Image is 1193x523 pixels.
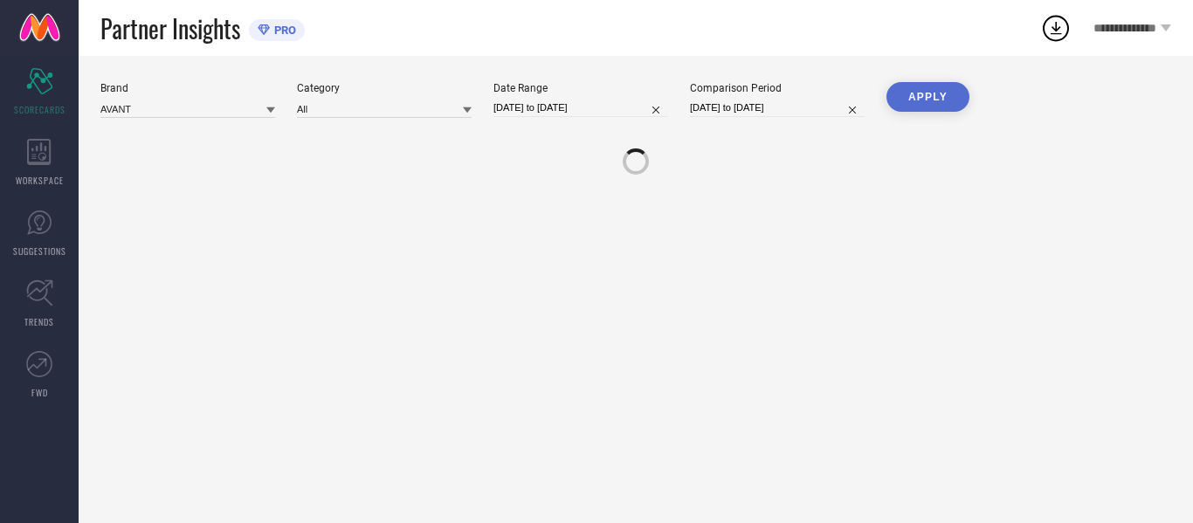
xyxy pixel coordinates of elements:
div: Category [297,82,472,94]
span: Partner Insights [100,10,240,46]
span: SCORECARDS [14,103,66,116]
span: PRO [270,24,296,37]
div: Open download list [1040,12,1072,44]
div: Brand [100,82,275,94]
input: Select comparison period [690,99,865,117]
input: Select date range [493,99,668,117]
div: Comparison Period [690,82,865,94]
span: SUGGESTIONS [13,244,66,258]
button: APPLY [886,82,969,112]
span: TRENDS [24,315,54,328]
span: WORKSPACE [16,174,64,187]
div: Date Range [493,82,668,94]
span: FWD [31,386,48,399]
